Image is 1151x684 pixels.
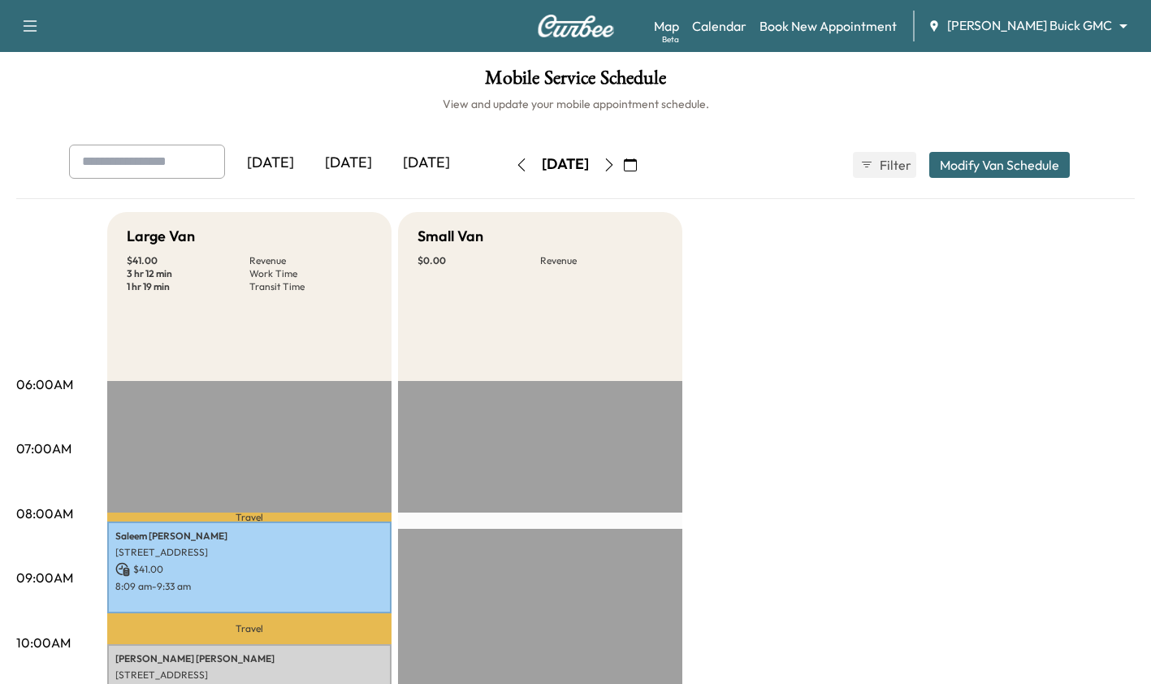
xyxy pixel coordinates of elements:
h6: View and update your mobile appointment schedule. [16,96,1135,112]
div: Beta [662,33,679,45]
div: [DATE] [542,154,589,175]
p: 8:09 am - 9:33 am [115,580,383,593]
p: 10:00AM [16,633,71,652]
p: 08:00AM [16,504,73,523]
div: [DATE] [387,145,465,182]
p: $ 41.00 [115,562,383,577]
h5: Large Van [127,225,195,248]
p: Travel [107,513,392,522]
div: [DATE] [309,145,387,182]
div: [DATE] [231,145,309,182]
img: Curbee Logo [537,15,615,37]
a: Calendar [692,16,746,36]
p: Saleem [PERSON_NAME] [115,530,383,543]
p: Transit Time [249,280,372,293]
p: Revenue [540,254,663,267]
p: 07:00AM [16,439,71,458]
a: Book New Appointment [759,16,897,36]
p: 3 hr 12 min [127,267,249,280]
p: Travel [107,613,392,644]
p: [STREET_ADDRESS] [115,546,383,559]
p: $ 41.00 [127,254,249,267]
p: 06:00AM [16,374,73,394]
p: Work Time [249,267,372,280]
button: Filter [853,152,916,178]
p: [STREET_ADDRESS] [115,669,383,682]
p: [PERSON_NAME] [PERSON_NAME] [115,652,383,665]
p: Revenue [249,254,372,267]
button: Modify Van Schedule [929,152,1070,178]
p: 1 hr 19 min [127,280,249,293]
a: MapBeta [654,16,679,36]
span: Filter [880,155,909,175]
h5: Small Van [418,225,483,248]
h1: Mobile Service Schedule [16,68,1135,96]
span: [PERSON_NAME] Buick GMC [947,16,1112,35]
p: 09:00AM [16,568,73,587]
p: $ 0.00 [418,254,540,267]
